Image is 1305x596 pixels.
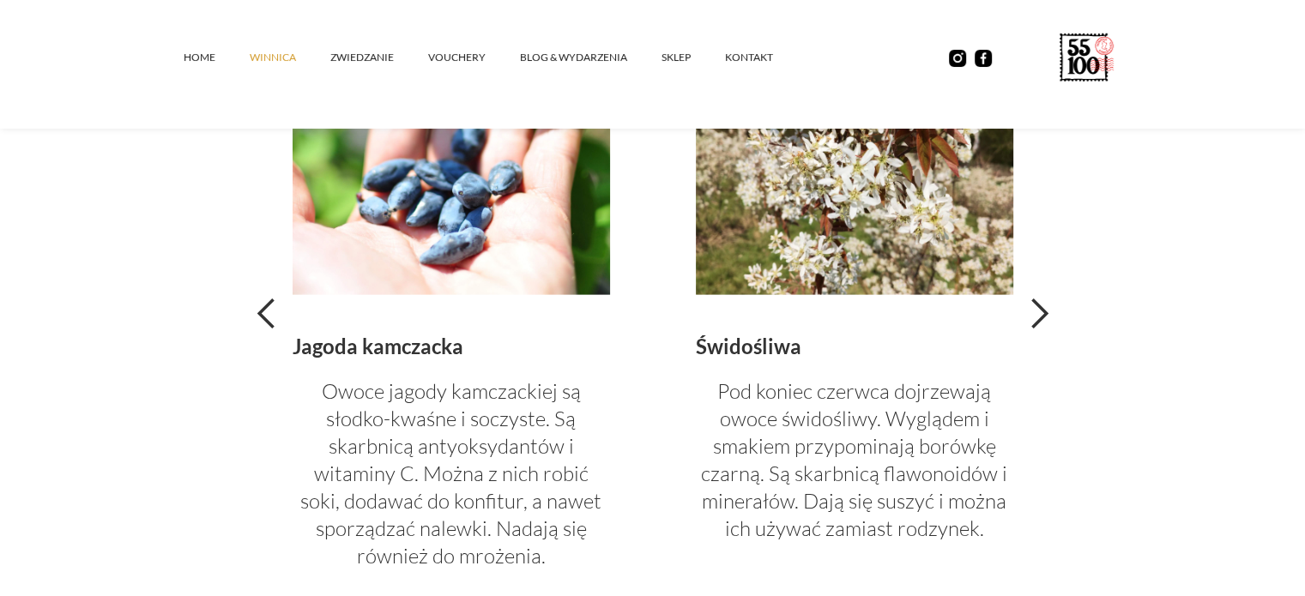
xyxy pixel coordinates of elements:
div: Jagoda kamczacka [293,336,610,357]
a: kontakt [725,32,807,83]
a: Blog & Wydarzenia [520,32,662,83]
a: Home [184,32,250,83]
p: Owoce jagody kamczackiej są słodko-kwaśne i soczyste. Są skarbnicą antyoksydantów i witaminy C. M... [293,377,610,569]
a: SKLEP [662,32,725,83]
div: Świdośliwa [696,336,1013,357]
a: ZWIEDZANIE [330,32,428,83]
a: vouchery [428,32,520,83]
p: Pod koniec czerwca dojrzewają owoce świdośliwy. Wyglądem i smakiem przypominają borówkę czarną. S... [696,377,1013,542]
a: winnica [250,32,330,83]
